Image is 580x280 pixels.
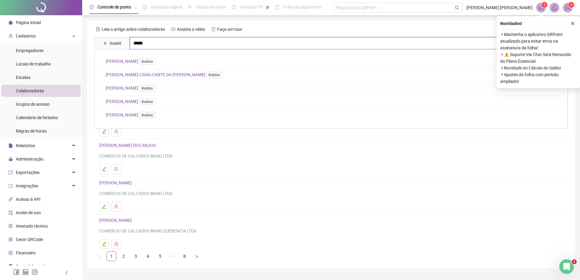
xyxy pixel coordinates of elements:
span: clock-circle [90,5,94,9]
span: audit [9,211,13,215]
span: sync [9,184,13,188]
span: close [571,21,575,26]
span: right [195,255,199,258]
span: ⚬ Novidade no Cálculo do Saldo! [500,65,576,71]
span: search [455,5,459,10]
span: Administração [16,157,44,161]
span: dollar [9,251,13,255]
a: 4 [143,252,153,261]
a: 3 [131,252,140,261]
span: edit [102,167,107,172]
span: user-delete [114,167,119,172]
a: 1 [107,252,116,261]
span: Inativo [139,98,155,105]
span: qrcode [9,237,13,242]
a: [PERSON_NAME] [106,86,158,90]
span: 1 [570,3,572,7]
li: 5 próximas páginas [167,251,177,261]
span: left [97,255,101,258]
span: ⚬ Ajustes da folha com período ampliado! [500,71,576,85]
a: [PERSON_NAME] CAVALCANTE DA [PERSON_NAME] [106,72,225,77]
span: Central de ajuda [16,264,47,269]
span: Aceite de uso [16,210,41,215]
span: pushpin [134,5,137,9]
span: user-add [9,34,13,38]
span: Regras de horas [16,129,47,133]
span: Colaboradores [16,88,44,93]
span: Exportações [16,170,40,175]
span: file-text [96,27,100,31]
span: file-done [143,5,147,9]
span: Financeiro [16,250,36,255]
span: Novidades ! [500,20,522,27]
span: book [275,5,279,9]
li: 5 [155,251,165,261]
span: 1 [543,3,546,7]
iframe: Intercom live chat [559,259,574,274]
li: Próxima página [192,251,202,261]
span: Grupos de acesso [16,102,50,107]
span: user-delete [114,129,119,134]
span: left [65,271,69,275]
span: Integrações [16,183,38,188]
a: [PERSON_NAME] [99,218,134,223]
sup: 1 [541,2,547,8]
span: Painel do DP [240,5,263,9]
span: notification [538,5,544,10]
span: Leia o artigo sobre colaboradores [102,27,165,32]
span: 1 [572,259,577,264]
span: edit [102,129,107,134]
span: edit [102,242,107,246]
span: Acesso à API [16,197,40,202]
span: Locais de trabalho [16,62,51,66]
span: solution [9,224,13,228]
li: 8 [180,251,189,261]
button: right [192,251,202,261]
span: bell [552,5,557,10]
span: api [9,197,13,201]
span: instagram [32,269,38,275]
span: Controle de ponto [97,5,131,9]
span: Inativo [139,85,155,92]
span: Atestado técnico [16,224,48,229]
span: ⚬ ⚠️ Suporte Via Chat Será Removido do Plano Essencial [500,51,576,65]
sup: Atualize o seu contato no menu Meus Dados [568,2,574,8]
a: [PERSON_NAME] [99,180,134,185]
span: Folha de pagamento [283,5,322,9]
span: Página inicial [16,20,41,25]
span: Inserir [110,40,121,47]
img: 56052 [563,3,572,12]
a: 8 [180,252,189,261]
a: 5 [156,252,165,261]
span: Cadastros [16,34,36,38]
span: facebook [13,269,19,275]
span: history [211,27,216,31]
span: ⚬ Mantenha o aplicativo QRPoint atualizado para evitar erros na assinatura da folha! [500,31,576,51]
span: Empregadores [16,48,44,53]
div: COMERCIO DE CALCADOS MIAKI LTDA [99,190,563,197]
span: Relatórios [16,143,35,148]
span: ••• [167,251,177,261]
li: Página anterior [94,251,104,261]
span: info-circle [9,264,13,268]
a: 2 [119,252,128,261]
a: [PERSON_NAME] [106,112,158,117]
span: Assista o vídeo [177,27,205,32]
span: pushpin [266,5,269,9]
span: user-delete [114,204,119,209]
a: [PERSON_NAME] [106,99,158,104]
button: left [94,251,104,261]
span: Escalas [16,75,30,80]
span: file [9,144,13,148]
span: Gerar QRCode [16,237,43,242]
span: lock [9,157,13,161]
span: plus [103,41,107,45]
span: Calendário de feriados [16,115,58,120]
span: linkedin [23,269,29,275]
span: Faça um tour [217,27,242,32]
li: 4 [143,251,153,261]
span: export [9,170,13,175]
span: home [9,20,13,25]
div: COMERCIO DE CALCADOS MIAKI LTDA [99,153,563,159]
li: 3 [131,251,141,261]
